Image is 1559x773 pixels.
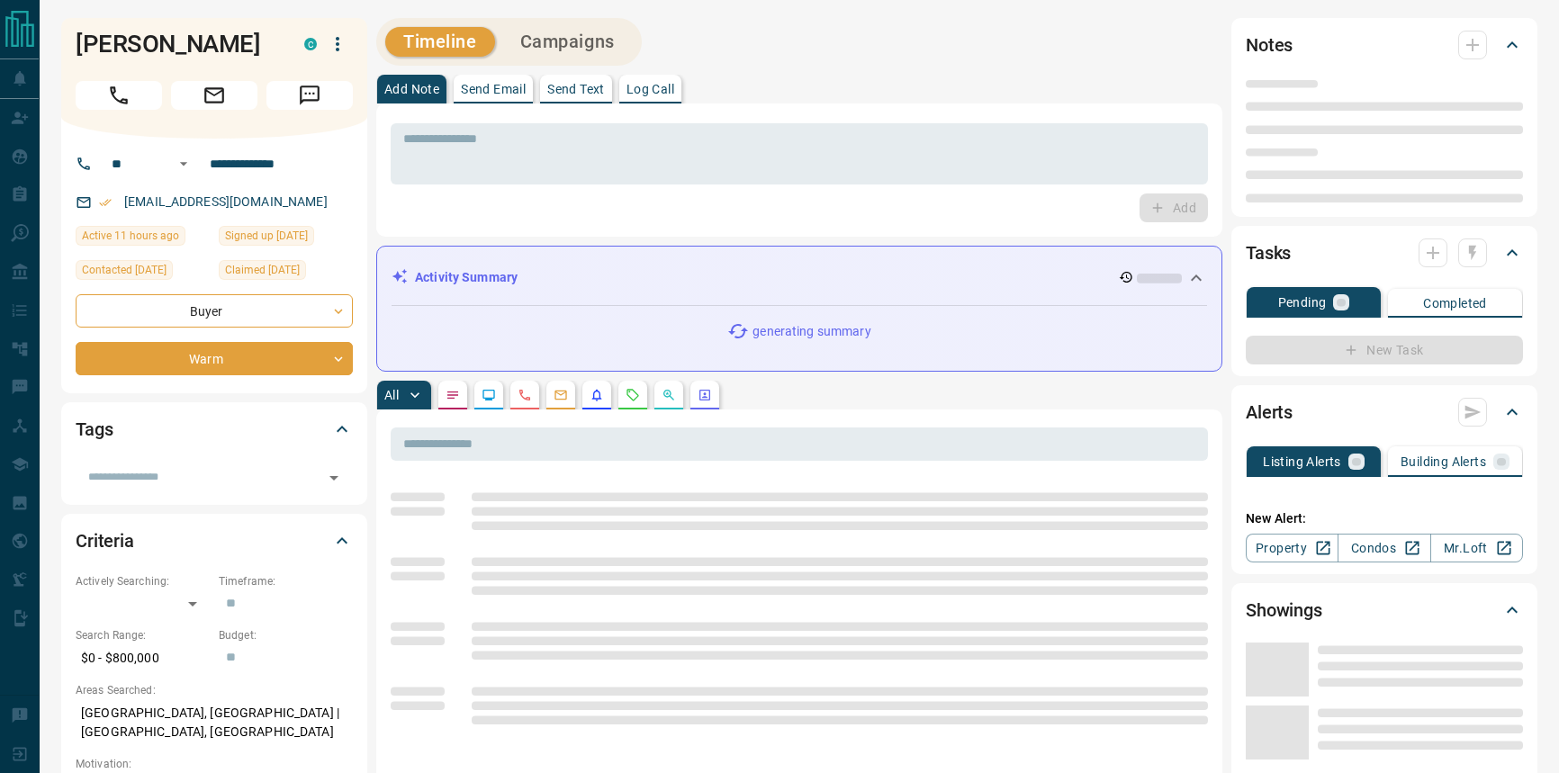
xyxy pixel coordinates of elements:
h2: Notes [1246,31,1293,59]
span: Signed up [DATE] [225,227,308,245]
div: Alerts [1246,391,1523,434]
p: generating summary [752,322,870,341]
span: Claimed [DATE] [225,261,300,279]
p: Send Email [461,83,526,95]
svg: Calls [518,388,532,402]
a: [EMAIL_ADDRESS][DOMAIN_NAME] [124,194,328,209]
a: Condos [1338,534,1430,562]
div: Criteria [76,519,353,562]
button: Open [173,153,194,175]
span: Message [266,81,353,110]
span: Active 11 hours ago [82,227,179,245]
p: Activity Summary [415,268,518,287]
span: Email [171,81,257,110]
div: Activity Summary [392,261,1207,294]
div: Tasks [1246,231,1523,274]
div: Sat Aug 31 2024 [219,260,353,285]
h2: Tasks [1246,238,1291,267]
h2: Tags [76,415,113,444]
p: Actively Searching: [76,573,210,589]
button: Open [321,465,347,490]
div: Notes [1246,23,1523,67]
svg: Lead Browsing Activity [482,388,496,402]
p: Timeframe: [219,573,353,589]
p: New Alert: [1246,509,1523,528]
p: Areas Searched: [76,682,353,698]
span: Contacted [DATE] [82,261,167,279]
h2: Criteria [76,526,134,555]
p: [GEOGRAPHIC_DATA], [GEOGRAPHIC_DATA] | [GEOGRAPHIC_DATA], [GEOGRAPHIC_DATA] [76,698,353,747]
span: Call [76,81,162,110]
p: $0 - $800,000 [76,643,210,673]
p: Motivation: [76,756,353,772]
div: Fri Aug 30 2024 [219,226,353,251]
div: Sun Sep 01 2024 [76,260,210,285]
p: Pending [1278,296,1327,309]
div: Thu Aug 14 2025 [76,226,210,251]
a: Mr.Loft [1430,534,1523,562]
p: Building Alerts [1401,455,1486,468]
svg: Requests [626,388,640,402]
h2: Showings [1246,596,1322,625]
div: Buyer [76,294,353,328]
svg: Agent Actions [698,388,712,402]
div: Tags [76,408,353,451]
h2: Alerts [1246,398,1293,427]
p: Log Call [626,83,674,95]
p: Budget: [219,627,353,643]
button: Timeline [385,27,495,57]
p: Search Range: [76,627,210,643]
svg: Email Verified [99,196,112,209]
p: Add Note [384,83,439,95]
h1: [PERSON_NAME] [76,30,277,58]
svg: Emails [554,388,568,402]
p: All [384,389,399,401]
p: Listing Alerts [1263,455,1341,468]
div: Warm [76,342,353,375]
svg: Listing Alerts [590,388,604,402]
p: Send Text [547,83,605,95]
a: Property [1246,534,1338,562]
div: Showings [1246,589,1523,632]
svg: Notes [446,388,460,402]
div: condos.ca [304,38,317,50]
svg: Opportunities [662,388,676,402]
p: Completed [1423,297,1487,310]
button: Campaigns [502,27,633,57]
